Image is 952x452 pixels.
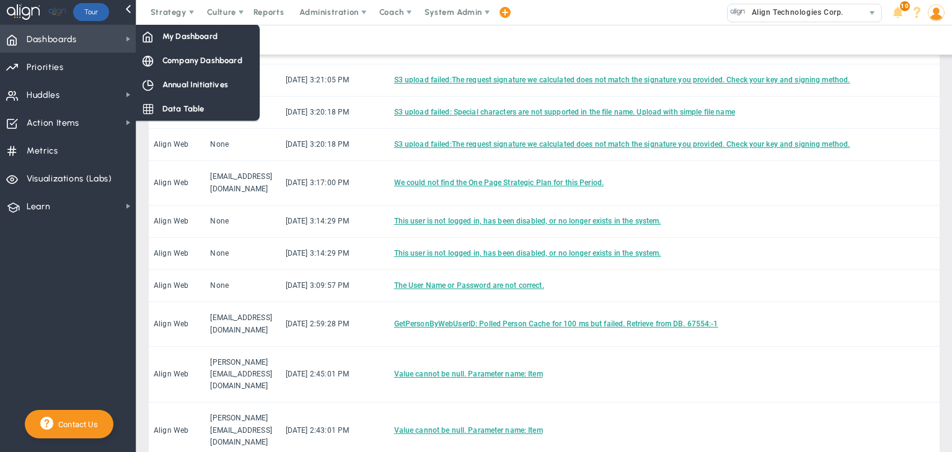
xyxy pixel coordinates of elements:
[394,76,850,84] a: S3 upload failed:The request signature we calculated does not match the signature you provided. C...
[149,347,205,403] td: Align Web
[162,79,228,90] span: Annual Initiatives
[162,103,205,115] span: Data Table
[394,426,543,435] a: Value cannot be null. Parameter name: Item
[162,30,218,42] span: My Dashboard
[162,54,242,66] span: Company Dashboard
[394,108,735,116] a: S3 upload failed: Special characters are not supported in the file name. Upload with simple file ...
[27,110,79,136] span: Action Items
[27,54,64,80] span: Priorities
[27,82,60,108] span: Huddles
[281,238,389,270] td: [DATE] 3:14:29 PM
[205,129,280,161] td: None
[205,347,280,403] td: [PERSON_NAME][EMAIL_ADDRESS][DOMAIN_NAME]
[394,249,661,258] a: This user is not logged in, has been disabled, or no longer exists in the system.
[205,206,280,238] td: None
[425,7,482,17] span: System Admin
[746,4,844,20] span: Align Technologies Corp.
[394,370,543,378] a: Value cannot be null. Parameter name: Item
[27,166,112,192] span: Visualizations (Labs)
[281,206,389,238] td: [DATE] 3:14:29 PM
[149,302,205,346] td: Align Web
[27,194,50,220] span: Learn
[281,270,389,302] td: [DATE] 3:09:57 PM
[379,7,404,17] span: Coach
[27,138,58,164] span: Metrics
[281,347,389,403] td: [DATE] 2:45:01 PM
[730,4,746,20] img: 10991.Company.photo
[205,161,280,205] td: [EMAIL_ADDRESS][DOMAIN_NAME]
[149,161,205,205] td: Align Web
[394,217,661,225] a: This user is not logged in, has been disabled, or no longer exists in the system.
[900,1,910,11] span: 10
[149,238,205,270] td: Align Web
[205,302,280,346] td: [EMAIL_ADDRESS][DOMAIN_NAME]
[281,64,389,97] td: [DATE] 3:21:05 PM
[27,27,77,53] span: Dashboards
[149,270,205,302] td: Align Web
[394,178,604,187] a: We could not find the One Page Strategic Plan for this Period.
[149,206,205,238] td: Align Web
[281,161,389,205] td: [DATE] 3:17:00 PM
[149,129,205,161] td: Align Web
[928,4,945,21] img: 64089.Person.photo
[863,4,881,22] span: select
[394,281,544,290] a: The User Name or Password are not correct.
[281,97,389,129] td: [DATE] 3:20:18 PM
[299,7,358,17] span: Administration
[281,129,389,161] td: [DATE] 3:20:18 PM
[205,270,280,302] td: None
[205,238,280,270] td: None
[207,7,236,17] span: Culture
[394,319,718,328] a: GetPersonByWebUserID: Polled Person Cache for 100 ms but failed. Retrieve from DB. 67554:-1
[394,140,850,149] a: S3 upload failed:The request signature we calculated does not match the signature you provided. C...
[281,302,389,346] td: [DATE] 2:59:28 PM
[151,7,187,17] span: Strategy
[53,420,98,429] span: Contact Us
